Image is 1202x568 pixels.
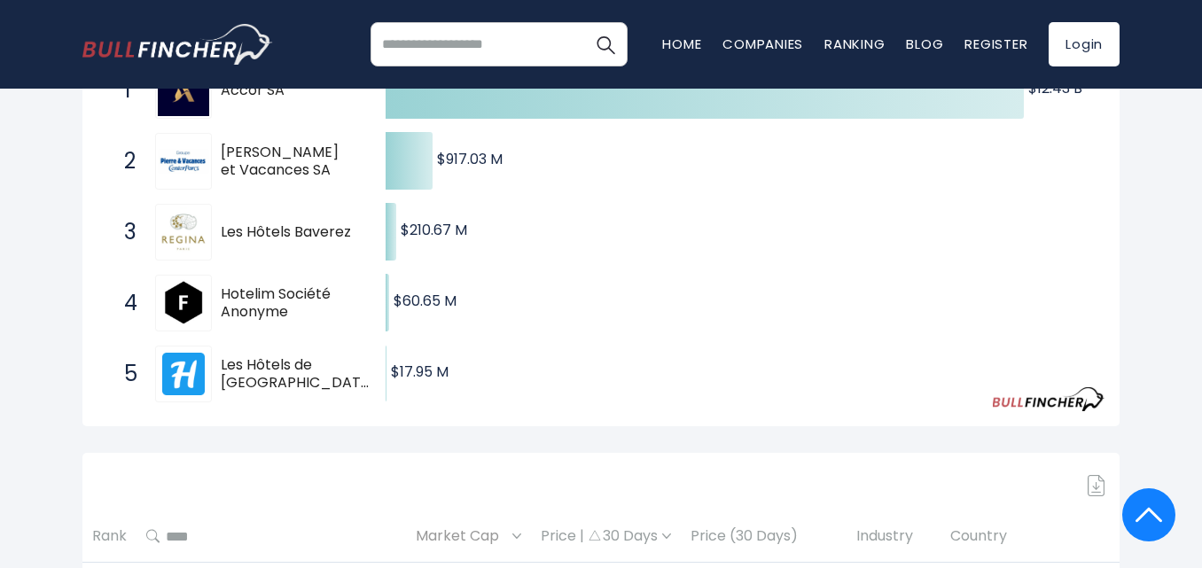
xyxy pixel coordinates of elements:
[221,223,355,242] span: Les Hôtels Baverez
[391,362,449,382] text: $17.95 M
[115,217,133,247] span: 3
[221,82,355,100] span: Accor SA
[722,35,803,53] a: Companies
[964,35,1027,53] a: Register
[583,22,628,66] button: Search
[158,136,209,187] img: Pierre et Vacances SA
[115,146,133,176] span: 2
[394,291,457,311] text: $60.65 M
[681,510,847,563] th: Price (30 Days)
[824,35,885,53] a: Ranking
[115,288,133,318] span: 4
[158,277,209,329] img: Hotelim Société Anonyme
[662,35,701,53] a: Home
[416,523,508,550] span: Market Cap
[401,220,467,240] text: $210.67 M
[1049,22,1120,66] a: Login
[437,149,503,169] text: $917.03 M
[115,75,133,105] span: 1
[82,510,137,563] th: Rank
[906,35,943,53] a: Blog
[221,356,377,393] span: Les Hôtels de [GEOGRAPHIC_DATA] SA
[82,24,273,65] a: Go to homepage
[158,206,209,258] img: Les Hôtels Baverez
[82,24,273,65] img: bullfincher logo
[541,527,671,546] div: Price | 30 Days
[158,65,209,116] img: Accor SA
[162,353,205,395] img: Les Hôtels de Paris SA
[221,285,355,323] span: Hotelim Société Anonyme
[221,144,355,181] span: [PERSON_NAME] et Vacances SA
[847,510,941,563] th: Industry
[115,359,133,389] span: 5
